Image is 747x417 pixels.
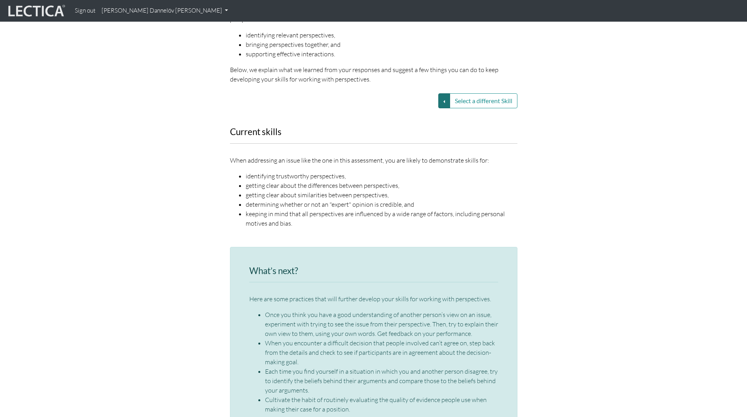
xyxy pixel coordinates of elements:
[246,49,517,59] li: supporting effective interactions.
[246,171,517,181] li: identifying trustworthy perspectives,
[246,209,517,228] li: keeping in mind that all perspectives are influenced by a wide range of factors, including person...
[265,338,498,367] li: When you encounter a difficult decision that people involved can’t agree on, step back from the d...
[230,156,517,165] p: When addressing an issue like the one in this assessment, you are likely to demonstrate skills for:
[230,65,517,84] p: Below, we explain what we learned from your responses and suggest a few things you can do to keep...
[246,200,517,209] li: determining whether or not an "expert" opinion is credible, and
[246,40,517,49] li: bringing perspectives together, and
[265,310,498,338] li: Once you think you have a good understanding of another person’s view on an issue, experiment wit...
[72,3,98,19] a: Sign out
[265,395,498,414] li: Cultivate the habit of routinely evaluating the quality of evidence people use when making their ...
[230,127,517,137] h3: Current skills
[6,4,65,19] img: lecticalive
[246,181,517,190] li: getting clear about the differences between perspectives,
[246,30,517,40] li: identifying relevant perspectives,
[249,294,498,304] p: Here are some practices that will further develop your skills for working with perspectives.
[450,93,517,108] button: Select a different Skill
[246,190,517,200] li: getting clear about similarities between perspectives,
[249,266,498,276] h3: What’s next?
[98,3,231,19] a: [PERSON_NAME] Dannelöv [PERSON_NAME]
[265,367,498,395] li: Each time you find yourself in a situation in which you and another person disagree, try to ident...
